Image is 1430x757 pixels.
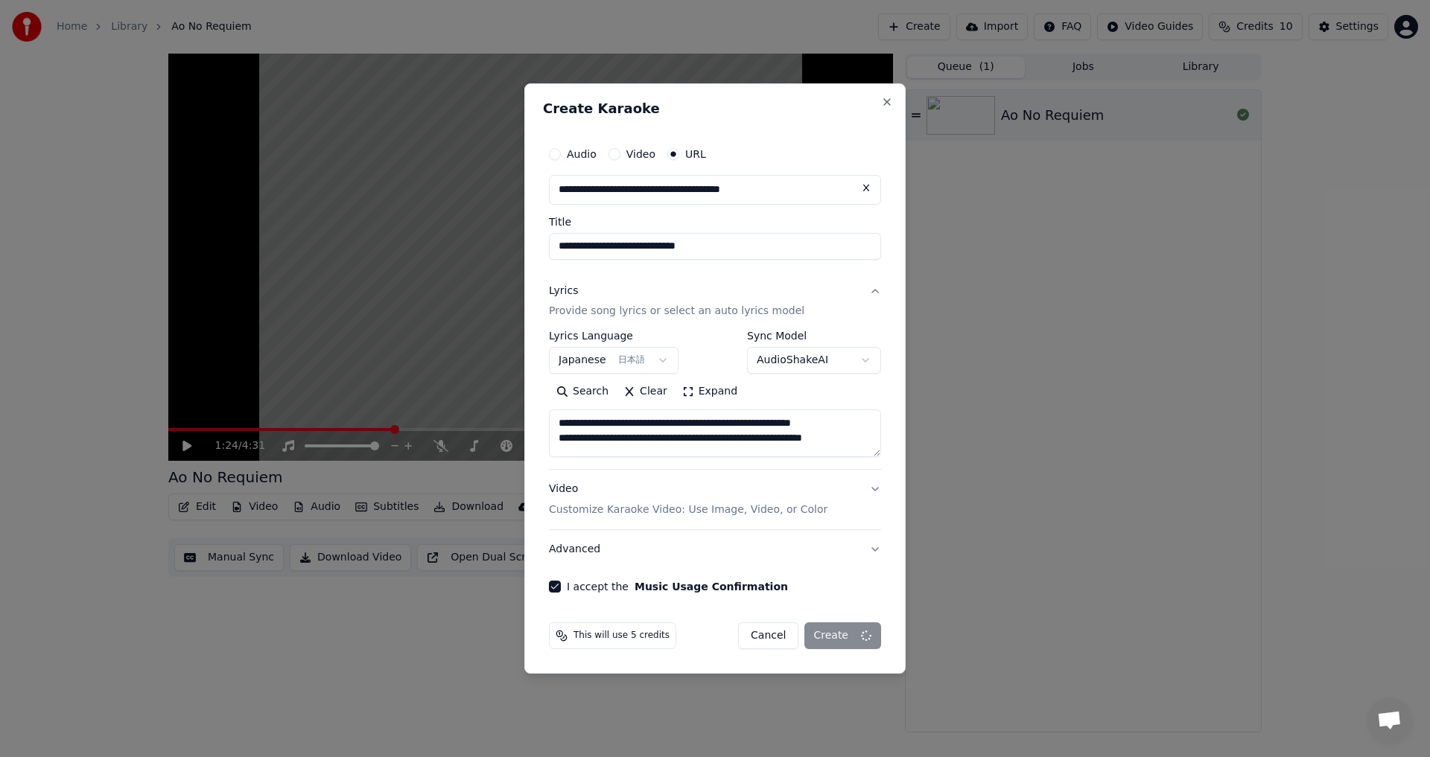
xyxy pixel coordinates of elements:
h2: Create Karaoke [543,102,887,115]
div: LyricsProvide song lyrics or select an auto lyrics model [549,331,881,470]
button: Clear [616,380,675,404]
label: Video [626,149,655,159]
button: Advanced [549,530,881,569]
button: Expand [675,380,745,404]
label: Title [549,217,881,227]
p: Provide song lyrics or select an auto lyrics model [549,304,804,319]
label: I accept the [567,581,788,592]
button: VideoCustomize Karaoke Video: Use Image, Video, or Color [549,470,881,530]
button: LyricsProvide song lyrics or select an auto lyrics model [549,272,881,331]
button: Search [549,380,616,404]
label: Lyrics Language [549,331,679,342]
label: Sync Model [747,331,881,342]
button: I accept the [635,581,788,592]
button: Cancel [738,622,798,649]
p: Customize Karaoke Video: Use Image, Video, or Color [549,502,827,517]
label: URL [685,149,706,159]
label: Audio [567,149,597,159]
span: This will use 5 credits [573,630,670,642]
div: Lyrics [549,284,578,298]
div: Video [549,482,827,518]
